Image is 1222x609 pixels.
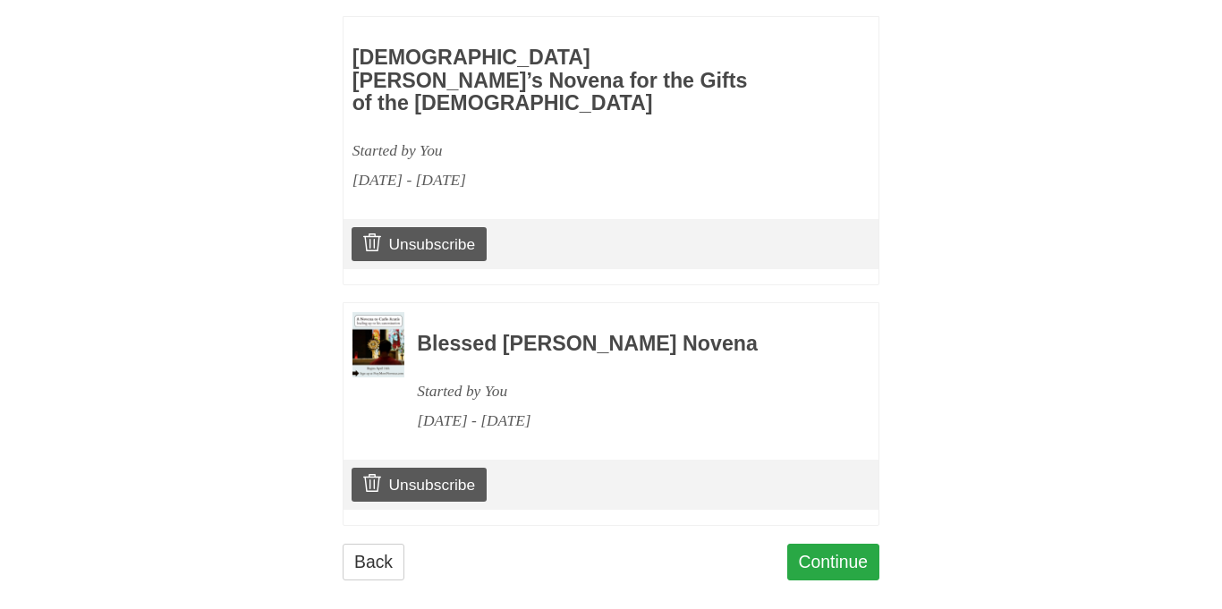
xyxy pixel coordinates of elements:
[417,376,830,406] div: Started by You
[417,333,830,356] h3: Blessed [PERSON_NAME] Novena
[343,544,404,580] a: Back
[787,544,880,580] a: Continue
[352,468,487,502] a: Unsubscribe
[417,406,830,436] div: [DATE] - [DATE]
[352,312,404,377] img: Novena image
[352,165,766,195] div: [DATE] - [DATE]
[352,227,487,261] a: Unsubscribe
[352,136,766,165] div: Started by You
[352,47,766,115] h3: [DEMOGRAPHIC_DATA][PERSON_NAME]’s Novena for the Gifts of the [DEMOGRAPHIC_DATA]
